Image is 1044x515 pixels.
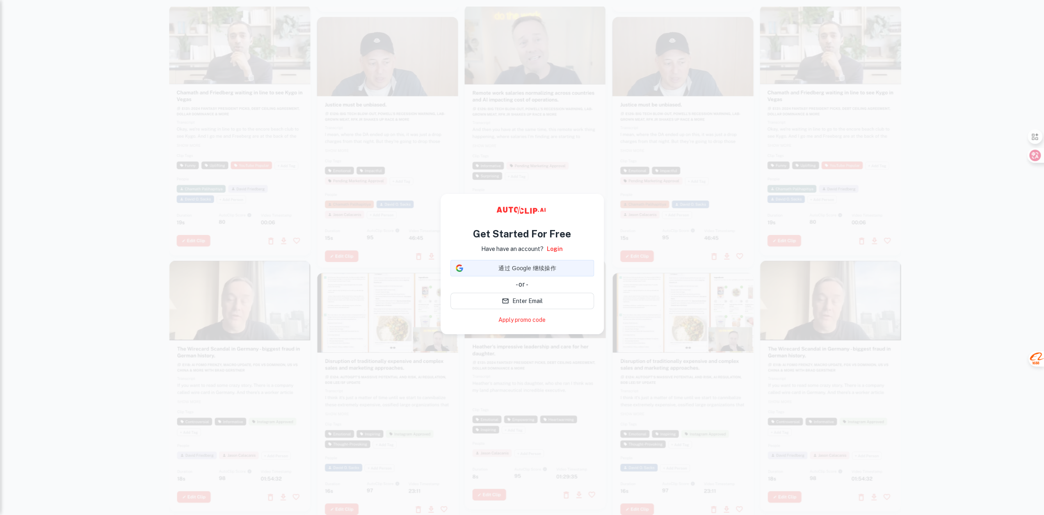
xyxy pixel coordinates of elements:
[450,260,594,276] div: 通过 Google 继续操作
[481,244,544,253] p: Have have an account?
[465,260,606,509] img: card6.webp
[450,280,594,289] div: - or -
[547,244,563,253] a: Login
[450,293,594,309] button: Enter Email
[473,226,571,241] h4: Get Started For Free
[498,316,546,324] a: Apply promo code
[466,264,589,273] span: 通过 Google 继续操作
